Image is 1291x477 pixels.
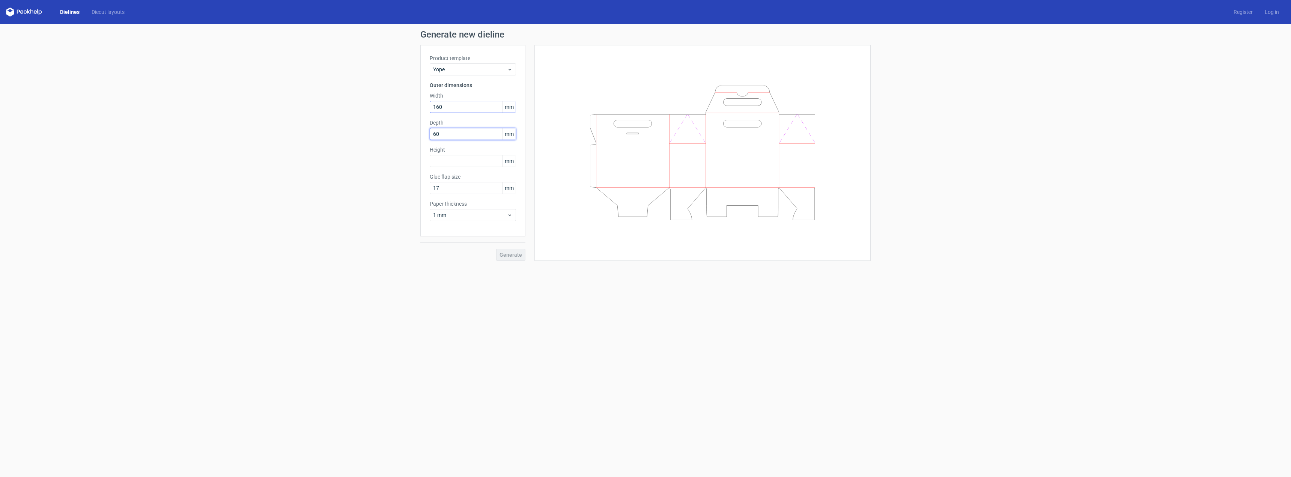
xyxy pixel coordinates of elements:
[430,146,516,153] label: Height
[503,128,516,140] span: mm
[1259,8,1285,16] a: Log in
[503,182,516,194] span: mm
[420,30,871,39] h1: Generate new dieline
[503,101,516,113] span: mm
[433,211,507,219] span: 1 mm
[86,8,131,16] a: Diecut layouts
[54,8,86,16] a: Dielines
[430,173,516,181] label: Glue flap size
[430,119,516,126] label: Depth
[430,92,516,99] label: Width
[503,155,516,167] span: mm
[430,200,516,208] label: Paper thickness
[433,66,507,73] span: Yope
[1228,8,1259,16] a: Register
[430,81,516,89] h3: Outer dimensions
[430,54,516,62] label: Product template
